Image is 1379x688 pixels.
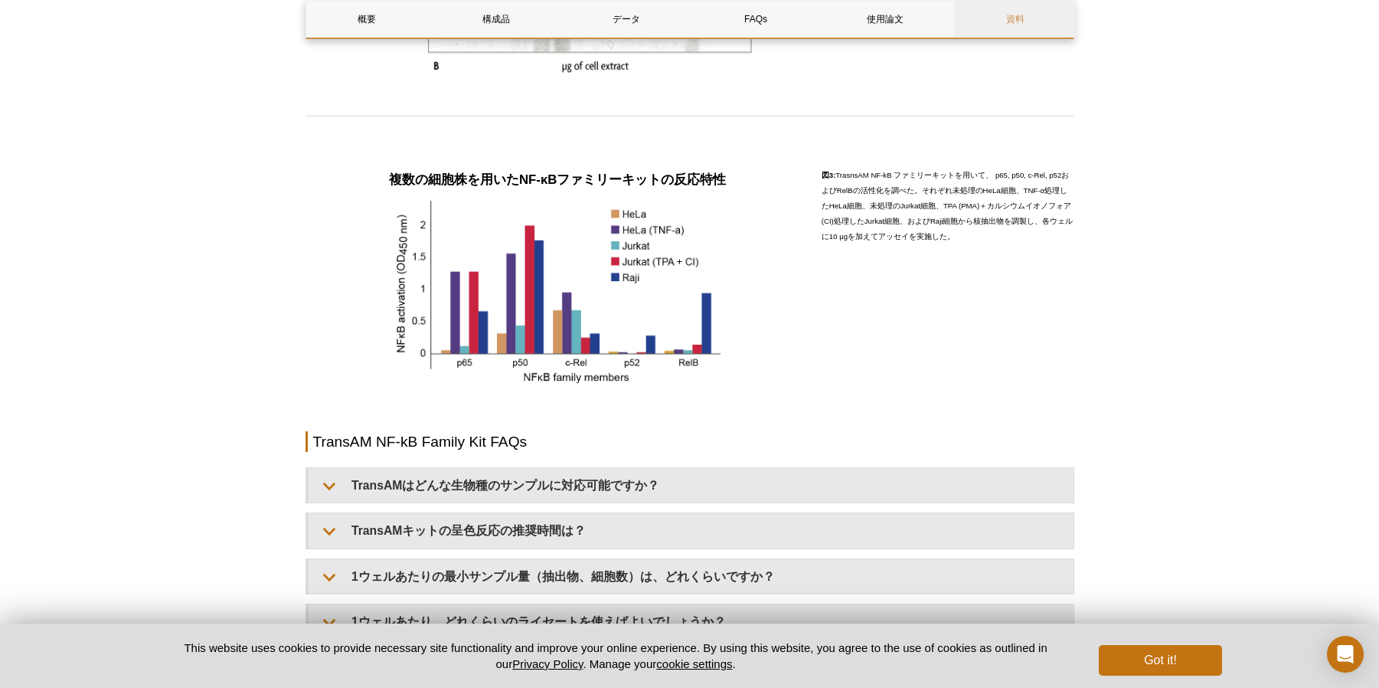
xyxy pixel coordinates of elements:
a: Privacy Policy [512,657,583,670]
h2: TransAM NF-kB Family Kit FAQs [306,431,1074,452]
strong: 複数の細胞株を用いたNF-κBファミリーキットの反応特性 [389,172,726,187]
p: This website uses cookies to provide necessary site functionality and improve your online experie... [158,640,1074,672]
summary: 1ウェルあたり、どれくらいのライセートを使えばよいでしょうか？ [309,604,1073,639]
button: Got it! [1099,645,1221,676]
a: データ [565,1,687,38]
button: cookie settings [656,657,732,670]
img: NFkB family profiling of DNA binding activation in various cell lines [395,201,721,385]
summary: TransAMキットの呈色反応の推奨時間は？ [309,513,1073,548]
a: 資料 [954,1,1076,38]
strong: 図3: [822,171,836,179]
a: 使用論文 [825,1,946,38]
a: FAQs [694,1,816,38]
summary: 1ウェルあたりの最小サンプル量（抽出物、細胞数）は、どれくらいですか？ [309,559,1073,594]
summary: TransAMはどんな生物種のサンプルに対応可能ですか？ [309,468,1073,503]
a: 概要 [306,1,428,38]
p: TrasnsAM NF-kB ファミリーキットを用いて、 p65, p50, c-Rel, p52およびRelBの活性化を調べた。それぞれ未処理のHeLa細胞、TNF-α処理したHeLa細胞、未... [822,160,1074,256]
div: Open Intercom Messenger [1327,636,1364,673]
a: 構成品 [436,1,557,38]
